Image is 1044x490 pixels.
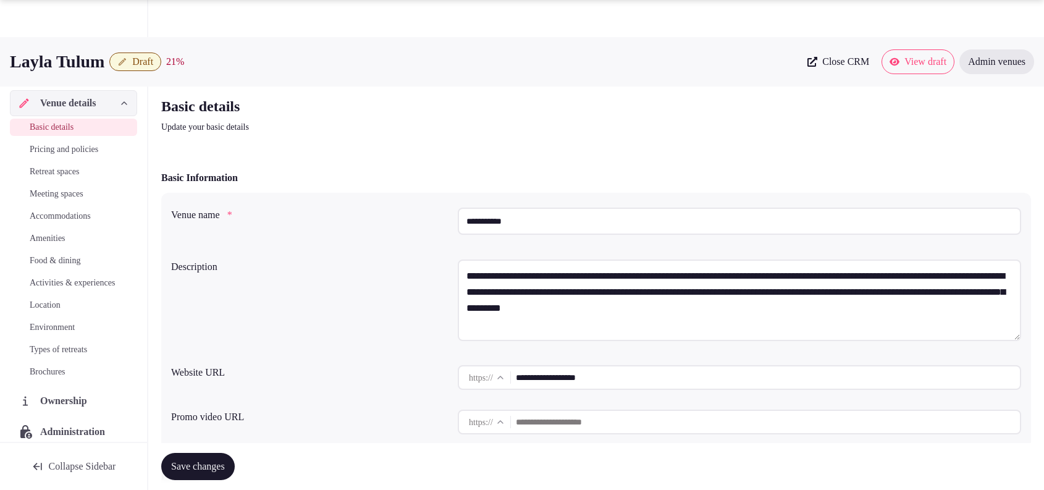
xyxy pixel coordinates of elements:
a: Food & dining [10,252,137,269]
span: Draft [132,56,153,68]
span: Collapse Sidebar [49,460,116,473]
h2: Basic details [161,96,576,116]
div: Website URL [171,360,448,380]
span: Save changes [171,460,225,473]
span: Meeting spaces [30,188,83,200]
span: Venue details [40,96,96,111]
span: Location [30,299,61,311]
a: Types of retreats [10,341,137,358]
span: Pricing and policies [30,143,98,156]
h1: Layla Tulum [10,49,104,74]
p: Update your basic details [161,121,576,133]
a: Environment [10,319,137,336]
a: Meeting spaces [10,185,137,203]
span: Close CRM [822,56,869,68]
a: Brochures [10,363,137,381]
a: View draft [882,49,954,74]
a: Accommodations [10,208,137,225]
label: Description [171,262,448,272]
span: Brochures [30,366,65,378]
button: Draft [109,53,161,71]
span: Types of retreats [30,344,87,356]
a: Activities & experiences [10,274,137,292]
a: Pricing and policies [10,141,137,158]
span: View draft [904,56,946,68]
span: Environment [30,321,75,334]
label: Venue name [171,210,448,220]
a: Admin venues [959,49,1034,74]
span: Accommodations [30,210,91,222]
a: Administration [10,419,137,445]
h2: Basic Information [161,171,238,185]
span: Administration [40,425,110,439]
span: Retreat spaces [30,166,79,178]
span: Food & dining [30,255,80,267]
span: Amenities [30,232,65,245]
a: Close CRM [800,49,877,74]
span: Ownership [40,394,92,408]
span: Activities & experiences [30,277,115,289]
a: Location [10,297,137,314]
a: Retreat spaces [10,163,137,180]
div: Promo video URL [171,405,448,425]
a: Amenities [10,230,137,247]
a: Basic details [10,119,137,136]
span: Basic details [30,121,74,133]
div: 21 % [166,54,184,69]
a: Ownership [10,388,137,414]
button: Collapse Sidebar [10,453,137,480]
button: Save changes [161,453,235,480]
button: 21% [166,54,184,69]
span: Admin venues [968,56,1025,68]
